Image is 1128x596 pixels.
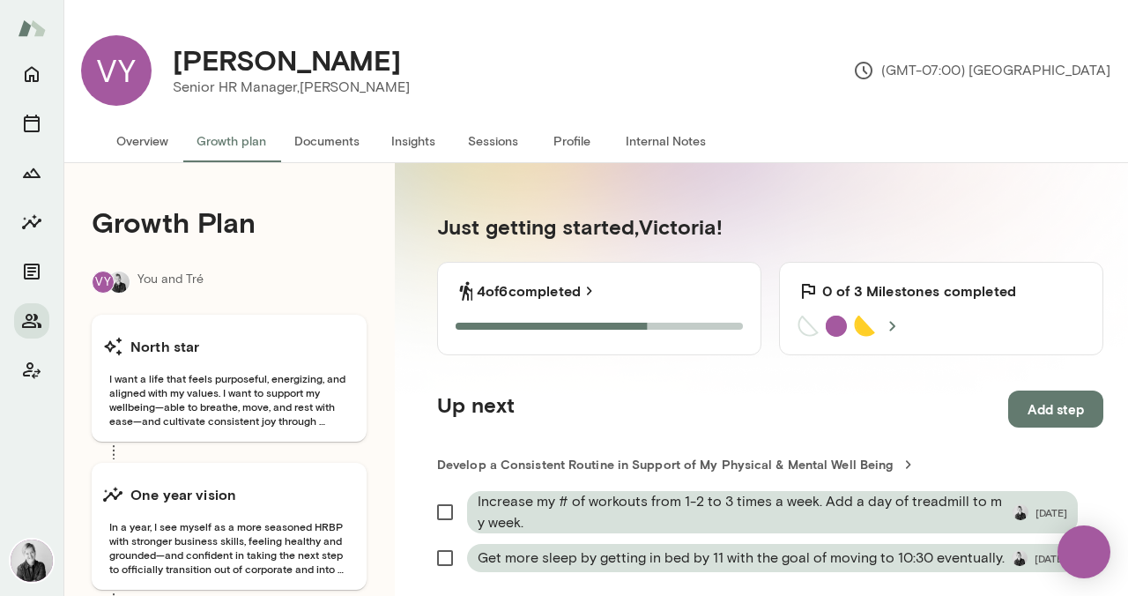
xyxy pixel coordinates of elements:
button: Add step [1008,391,1103,428]
button: Members [14,303,49,339]
span: In a year, I see myself as a more seasoned HRBP with stronger business skills, feeling healthy an... [102,519,356,576]
h6: 0 of 3 Milestones completed [822,280,1016,302]
button: Client app [14,353,49,388]
button: Insights [14,205,49,240]
div: Increase my # of workouts from 1-2 to 3 times a week. Add a day of treadmill to my week.Tré Wrigh... [467,491,1078,533]
span: Increase my # of workouts from 1-2 to 3 times a week. Add a day of treadmill to my week. [478,491,1006,533]
button: Internal Notes [612,120,720,162]
span: Get more sleep by getting in bed by 11 with the goal of moving to 10:30 eventually. [478,548,1005,569]
img: Mento [18,11,46,45]
img: Tré Wright [1012,550,1028,566]
img: Tré Wright [1013,504,1028,520]
h6: North star [130,336,200,357]
button: Growth Plan [14,155,49,190]
div: Get more sleep by getting in bed by 11 with the goal of moving to 10:30 eventually.Tré Wright[DATE] [467,544,1077,572]
span: I want a life that feels purposeful, energizing, and aligned with my values. I want to support my... [102,371,356,428]
img: Tré Wright [11,540,53,582]
button: Home [14,56,49,92]
div: VY [81,35,152,106]
h4: [PERSON_NAME] [173,43,401,77]
h6: One year vision [130,484,236,505]
p: You and Tré [137,271,204,294]
a: 4of6completed [477,280,598,302]
button: Documents [14,254,49,289]
a: Develop a Consistent Routine in Support of My Physical & Mental Well Being [437,456,1103,473]
button: Documents [280,120,374,162]
button: Sessions [14,106,49,141]
h4: Growth Plan [92,205,367,239]
button: Sessions [453,120,532,162]
button: Overview [102,120,182,162]
button: Insights [374,120,453,162]
h5: Up next [437,391,515,428]
h5: Just getting started, Victoria ! [437,212,1103,241]
span: [DATE] [1035,505,1067,519]
button: Growth plan [182,120,280,162]
p: Senior HR Manager, [PERSON_NAME] [173,77,410,98]
div: VY [92,271,115,294]
button: One year visionIn a year, I see myself as a more seasoned HRBP with stronger business skills, fee... [92,463,367,590]
button: North starI want a life that feels purposeful, energizing, and aligned with my values. I want to ... [92,315,367,442]
span: [DATE] [1035,551,1066,565]
p: (GMT-07:00) [GEOGRAPHIC_DATA] [853,60,1110,81]
img: Tré Wright [108,272,130,293]
button: Profile [532,120,612,162]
